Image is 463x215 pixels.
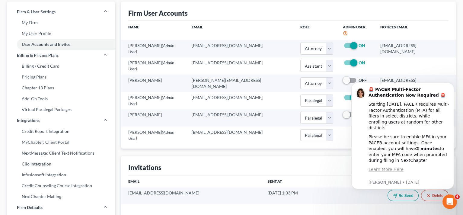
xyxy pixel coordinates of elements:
a: My User Profile [7,28,115,39]
div: • [DATE] [58,50,75,56]
th: Email [121,175,263,188]
td: [DATE] 1:33 PM [263,188,331,204]
strong: ON [359,60,365,65]
div: • [DATE] [58,27,75,34]
a: Credit Report Integration [7,126,115,137]
a: My Firm [7,17,115,28]
iframe: Intercom notifications message [342,75,463,212]
button: Messages [40,159,80,184]
td: [EMAIL_ADDRESS][DOMAIN_NAME] [187,127,295,144]
button: Send us a message [28,141,93,153]
button: Help [81,159,121,184]
a: Pricing Plans [7,72,115,82]
div: • [DATE] [58,94,75,101]
th: Sent At [263,175,331,188]
div: Close [106,2,117,13]
span: (Admin User) [128,130,174,141]
td: [EMAIL_ADDRESS][DOMAIN_NAME] [375,40,456,57]
span: (Admin User) [128,43,174,54]
a: User Accounts and Invites [7,39,115,50]
span: Firm Defaults [17,204,43,210]
td: [PERSON_NAME] [121,127,187,144]
th: Notices Email [375,21,456,40]
img: Profile image for Emma [7,21,19,33]
th: Name [121,21,187,40]
span: Admin User [343,25,366,29]
img: Profile image for Lindsey [7,88,19,100]
span: Billing & Pricing Plans [17,52,59,58]
div: [PERSON_NAME] [21,94,56,101]
th: Role [295,21,338,40]
h1: Messages [45,3,77,13]
div: [PERSON_NAME] [21,27,56,34]
div: [PERSON_NAME] [21,50,56,56]
strong: ON [359,43,365,48]
a: Clio Integration [7,159,115,169]
td: [PERSON_NAME] [121,109,187,127]
span: Integrations [17,117,40,124]
td: [EMAIL_ADDRESS][DOMAIN_NAME] [187,57,295,75]
a: Virtual Paralegal Packages [7,104,115,115]
img: Profile image for Lindsey [7,66,19,78]
img: Profile image for Kelly [7,43,19,56]
td: [EMAIL_ADDRESS][DOMAIN_NAME] [187,40,295,57]
a: MyChapter: Client Portal [7,137,115,148]
td: [EMAIL_ADDRESS][DOMAIN_NAME] [375,75,456,92]
span: Firm & User Settings [17,9,56,15]
td: [PERSON_NAME] [121,40,187,57]
a: Credit Counseling Course Integration [7,180,115,191]
span: Help [96,175,105,179]
td: [PERSON_NAME][EMAIL_ADDRESS][DOMAIN_NAME] [187,75,295,92]
a: Add-On Tools [7,93,115,104]
td: [PERSON_NAME] [121,75,187,92]
div: [PERSON_NAME] [21,72,56,78]
span: 4 [455,194,460,199]
span: Home [14,175,26,179]
a: NextChapter Mailing [7,191,115,202]
a: Integrations [7,115,115,126]
div: Firm User Accounts [128,9,188,18]
div: Invitations [128,163,161,172]
iframe: Intercom live chat [442,194,457,209]
a: Billing & Pricing Plans [7,50,115,61]
td: [EMAIL_ADDRESS][DOMAIN_NAME] [187,92,295,109]
a: Chapter 13 Plans [7,82,115,93]
a: Infusionsoft Integration [7,169,115,180]
a: Billing / Credit Card [7,61,115,72]
td: [PERSON_NAME] [121,92,187,109]
div: • [DATE] [58,72,75,78]
td: [PERSON_NAME] [121,57,187,75]
a: NextMessage: Client Text Notifications [7,148,115,159]
td: [EMAIL_ADDRESS][DOMAIN_NAME] [187,109,295,127]
a: Firm & User Settings [7,6,115,17]
a: Firm Defaults [7,202,115,213]
th: Email [187,21,295,40]
span: Messages [49,175,72,179]
td: [EMAIL_ADDRESS][DOMAIN_NAME] [121,188,263,204]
